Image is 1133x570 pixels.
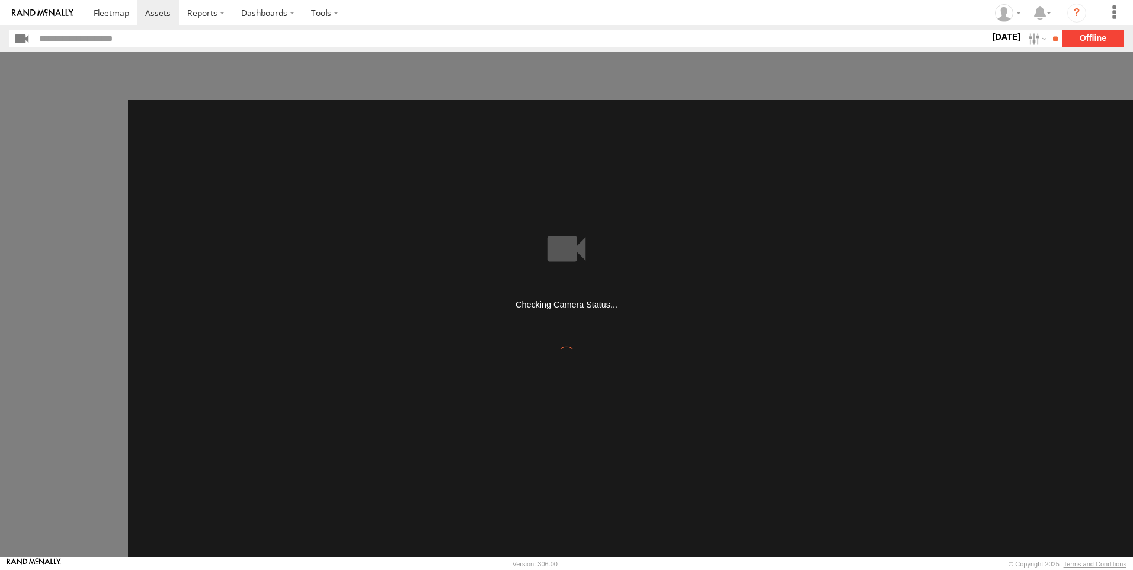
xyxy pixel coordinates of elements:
[1009,561,1126,568] div: © Copyright 2025 -
[513,561,558,568] div: Version: 306.00
[1023,30,1049,47] label: Search Filter Options
[991,4,1025,22] div: Relu Georgescu
[12,9,73,17] img: rand-logo.svg
[1067,4,1086,23] i: ?
[1064,561,1126,568] a: Terms and Conditions
[990,30,1023,43] label: [DATE]
[7,558,61,570] a: Visit our Website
